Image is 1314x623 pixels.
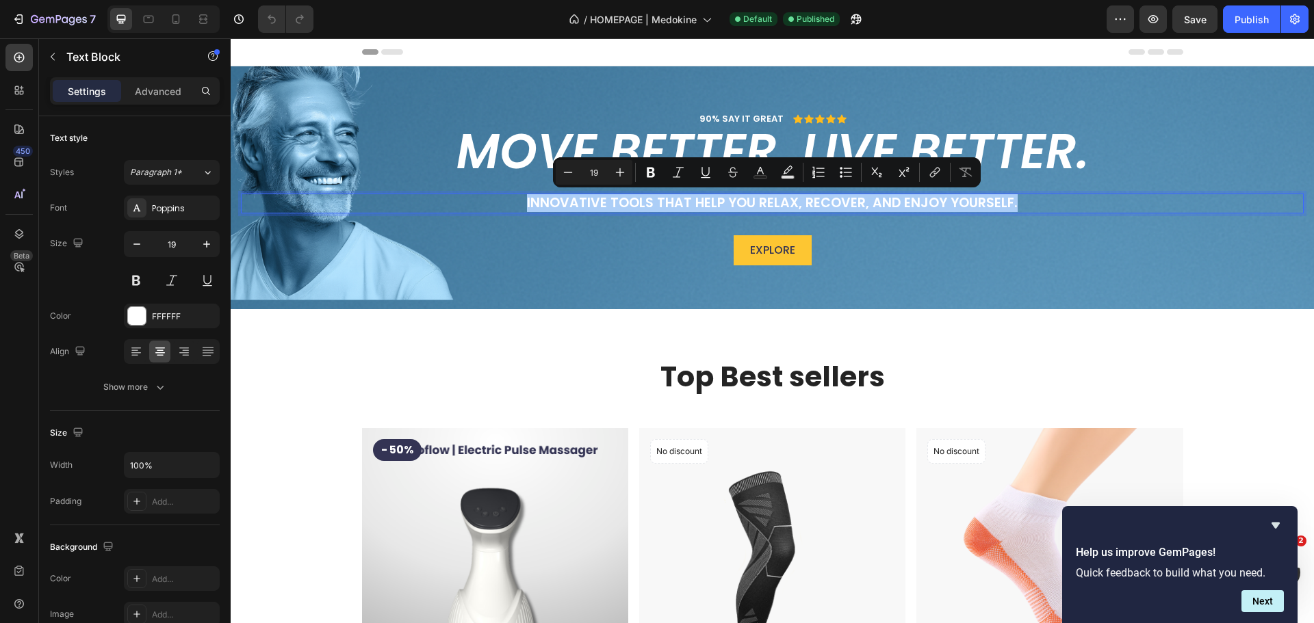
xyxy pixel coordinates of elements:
span: Save [1184,14,1207,25]
div: FFFFFF [152,310,216,323]
p: 7 [90,11,96,27]
button: Paragraph 1* [124,160,220,185]
button: Show more [50,375,220,399]
span: Paragraph 1* [130,166,182,178]
pre: - 50% [142,401,191,423]
button: Hide survey [1267,517,1284,533]
button: 7 [5,5,102,33]
input: Auto [125,453,219,477]
div: Undo/Redo [258,5,313,33]
p: Quick feedback to build what you need. [1076,566,1284,579]
div: Editor contextual toolbar [553,157,981,187]
div: Size [50,424,86,442]
span: 2 [1296,535,1306,546]
iframe: Design area [231,38,1314,623]
p: No discount [703,407,749,419]
div: Add... [152,609,216,621]
span: Default [743,13,772,25]
h2: Rich Text Editor. Editing area: main [10,88,1073,139]
div: Show more [103,380,167,394]
div: Width [50,459,73,471]
p: Explore [519,205,565,220]
button: Save [1172,5,1218,33]
div: Styles [50,166,74,178]
span: HOMEPAGE | Medokine [590,12,697,27]
div: Add... [152,573,216,585]
p: Text Block [66,49,183,65]
div: Background [50,538,116,557]
span: Published [797,13,834,25]
button: Next question [1241,590,1284,612]
h2: Help us improve GemPages! [1076,544,1284,561]
div: Color [50,310,71,322]
div: Beta [10,250,33,261]
button: Publish [1223,5,1280,33]
a: Explore [503,197,581,228]
div: Size [50,235,86,253]
div: Rich Text Editor. Editing area: main [10,155,1073,175]
div: Padding [50,495,81,507]
h2: Top Best sellers [131,320,953,356]
p: Settings [68,84,106,98]
p: Innovative tools that help you relax, recover, and enjoy yourself. [12,157,1072,174]
p: Advanced [135,84,181,98]
p: Move better. Live better. [12,90,1072,137]
div: 450 [13,146,33,157]
div: Font [50,202,67,214]
div: Add... [152,496,216,508]
div: Help us improve GemPages! [1076,517,1284,612]
p: No discount [426,407,472,419]
div: Color [50,572,71,585]
div: Poppins [152,202,216,215]
p: 90% SAY IT GREAT [469,75,553,87]
div: Publish [1235,12,1269,27]
div: Text style [50,132,88,144]
div: Image [50,608,74,620]
span: / [584,12,587,27]
div: Align [50,343,88,361]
